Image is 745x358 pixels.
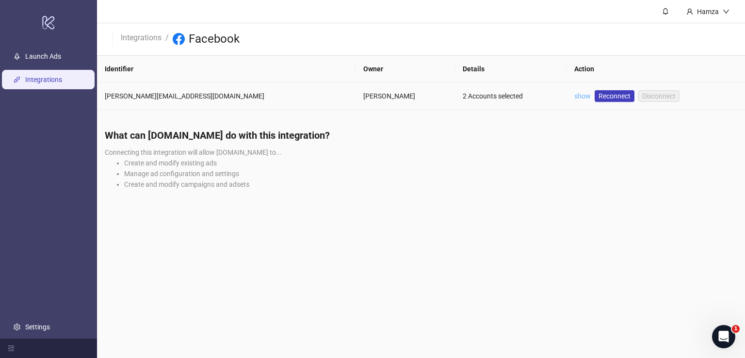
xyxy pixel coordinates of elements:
a: Reconnect [595,90,634,102]
a: show [574,92,591,100]
th: Identifier [97,56,356,82]
span: Connecting this integration will allow [DOMAIN_NAME] to... [105,148,282,156]
div: [PERSON_NAME][EMAIL_ADDRESS][DOMAIN_NAME] [105,91,348,101]
span: Reconnect [599,91,631,101]
a: Integrations [25,76,62,83]
a: Integrations [119,32,163,42]
h3: Facebook [189,32,240,47]
span: down [723,8,729,15]
button: Disconnect [638,90,680,102]
div: 2 Accounts selected [463,91,559,101]
a: Launch Ads [25,52,61,60]
li: Manage ad configuration and settings [124,168,737,179]
div: [PERSON_NAME] [363,91,447,101]
div: Hamza [693,6,723,17]
span: bell [662,8,669,15]
th: Owner [356,56,455,82]
li: Create and modify campaigns and adsets [124,179,737,190]
th: Details [455,56,567,82]
iframe: Intercom live chat [712,325,735,348]
li: / [165,32,169,47]
li: Create and modify existing ads [124,158,737,168]
a: Settings [25,323,50,331]
th: Action [567,56,745,82]
span: 1 [732,325,740,333]
span: menu-fold [8,345,15,352]
h4: What can [DOMAIN_NAME] do with this integration? [105,129,737,142]
span: user [686,8,693,15]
